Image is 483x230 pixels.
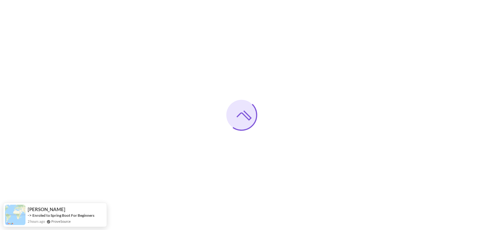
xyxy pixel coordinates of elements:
span: -> [28,213,32,218]
iframe: chat widget [444,191,483,221]
img: provesource social proof notification image [5,204,25,225]
span: 2 hours ago [28,219,45,224]
a: ProveSource [51,219,71,223]
a: Enroled to Spring Boot For Beginners [32,213,94,218]
span: [PERSON_NAME] [28,207,65,212]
